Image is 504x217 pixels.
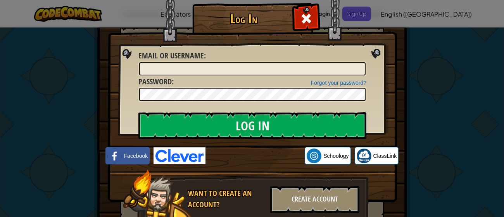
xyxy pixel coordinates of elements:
[138,50,206,62] label: :
[373,152,397,160] span: ClassLink
[138,76,174,87] label: :
[138,76,172,87] span: Password
[154,147,205,164] img: clever-logo-blue.png
[188,188,266,210] div: Want to create an account?
[311,80,366,86] a: Forgot your password?
[307,149,321,163] img: schoology.png
[270,186,359,213] div: Create Account
[357,149,371,163] img: classlink-logo-small.png
[124,152,148,160] span: Facebook
[107,149,122,163] img: facebook_small.png
[138,50,204,61] span: Email or Username
[205,147,305,164] iframe: Sign in with Google Button
[323,152,349,160] span: Schoology
[194,12,293,26] h1: Log In
[138,112,366,139] input: Log In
